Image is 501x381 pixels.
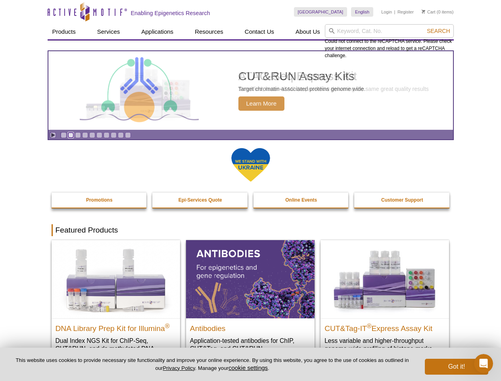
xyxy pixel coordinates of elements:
a: Go to slide 1 [61,132,67,138]
span: Search [427,28,450,34]
strong: Online Events [285,197,317,203]
a: Register [397,9,414,15]
a: Cart [422,9,436,15]
a: Go to slide 7 [104,132,109,138]
a: Go to slide 6 [96,132,102,138]
a: Go to slide 8 [111,132,117,138]
div: Could not connect to the reCAPTCHA service. Please check your internet connection and reload to g... [325,24,454,59]
a: Applications [136,24,178,39]
a: English [351,7,373,17]
a: Contact Us [240,24,279,39]
iframe: Intercom live chat [474,354,493,373]
a: Epi-Services Quote [152,192,248,208]
a: Toggle autoplay [50,132,56,138]
a: [GEOGRAPHIC_DATA] [294,7,347,17]
h2: Featured Products [52,224,450,236]
a: Go to slide 9 [118,132,124,138]
a: Go to slide 4 [82,132,88,138]
img: Your Cart [422,10,425,13]
h2: Antibodies [190,321,311,333]
a: Services [92,24,125,39]
strong: Promotions [86,197,113,203]
a: Resources [190,24,228,39]
a: Promotions [52,192,148,208]
a: Go to slide 5 [89,132,95,138]
a: Login [381,9,392,15]
a: Go to slide 3 [75,132,81,138]
p: Dual Index NGS Kit for ChIP-Seq, CUT&RUN, and ds methylated DNA assays. [56,337,176,361]
a: Privacy Policy [163,365,195,371]
a: Products [48,24,81,39]
a: DNA Library Prep Kit for Illumina DNA Library Prep Kit for Illumina® Dual Index NGS Kit for ChIP-... [52,240,180,368]
li: | [394,7,395,17]
p: Application-tested antibodies for ChIP, CUT&Tag, and CUT&RUN. [190,337,311,353]
sup: ® [165,322,170,329]
a: Go to slide 2 [68,132,74,138]
img: CUT&Tag-IT® Express Assay Kit [321,240,449,318]
strong: Epi-Services Quote [179,197,222,203]
h2: Enabling Epigenetics Research [131,10,210,17]
img: We Stand With Ukraine [231,147,271,183]
li: (0 items) [422,7,454,17]
h2: DNA Library Prep Kit for Illumina [56,321,176,333]
a: CUT&Tag-IT® Express Assay Kit CUT&Tag-IT®Express Assay Kit Less variable and higher-throughput ge... [321,240,449,360]
img: All Antibodies [186,240,315,318]
p: Less variable and higher-throughput genome-wide profiling of histone marks​. [324,337,445,353]
img: DNA Library Prep Kit for Illumina [52,240,180,318]
strong: Customer Support [381,197,423,203]
sup: ® [367,322,372,329]
a: All Antibodies Antibodies Application-tested antibodies for ChIP, CUT&Tag, and CUT&RUN. [186,240,315,360]
button: Got it! [425,359,488,375]
a: Online Events [253,192,349,208]
button: Search [424,27,452,35]
a: Go to slide 10 [125,132,131,138]
a: Customer Support [354,192,450,208]
p: This website uses cookies to provide necessary site functionality and improve your online experie... [13,357,412,372]
input: Keyword, Cat. No. [325,24,454,38]
button: cookie settings [228,364,268,371]
h2: CUT&Tag-IT Express Assay Kit [324,321,445,333]
a: About Us [291,24,325,39]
